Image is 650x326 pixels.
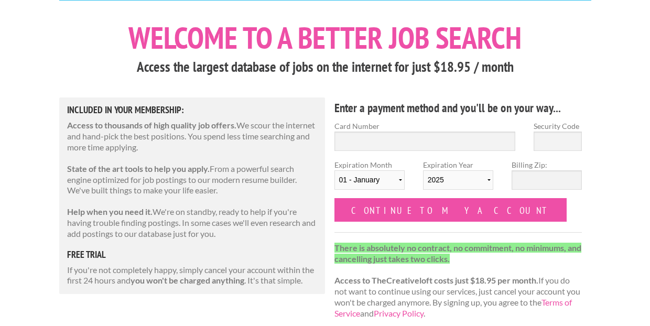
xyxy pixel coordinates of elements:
label: Card Number [334,121,516,132]
h3: Access the largest database of jobs on the internet for just $18.95 / month [59,57,591,77]
h5: free trial [67,250,318,259]
h4: Enter a payment method and you'll be on your way... [334,100,582,116]
label: Expiration Year [423,159,493,198]
strong: There is absolutely no contract, no commitment, no minimums, and cancelling just takes two clicks. [334,243,581,264]
strong: Access to thousands of high quality job offers. [67,120,236,130]
strong: Access to TheCreativeloft costs just $18.95 per month. [334,275,538,285]
p: From a powerful search engine optimized for job postings to our modern resume builder. We've buil... [67,164,318,196]
h1: Welcome to a better job search [59,23,591,53]
select: Expiration Month [334,170,405,190]
label: Security Code [534,121,582,132]
input: Continue to my account [334,198,567,222]
select: Expiration Year [423,170,493,190]
strong: you won't be charged anything [131,275,244,285]
label: Expiration Month [334,159,405,198]
a: Terms of Service [334,297,572,318]
p: If you do not want to continue using our services, just cancel your account you won't be charged ... [334,243,582,319]
p: We're on standby, ready to help if you're having trouble finding postings. In some cases we'll ev... [67,207,318,239]
h5: Included in Your Membership: [67,105,318,115]
p: If you're not completely happy, simply cancel your account within the first 24 hours and . It's t... [67,265,318,287]
label: Billing Zip: [512,159,582,170]
strong: State of the art tools to help you apply. [67,164,210,173]
a: Privacy Policy [374,308,424,318]
p: We scour the internet and hand-pick the best positions. You spend less time searching and more ti... [67,120,318,153]
strong: Help when you need it. [67,207,153,216]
